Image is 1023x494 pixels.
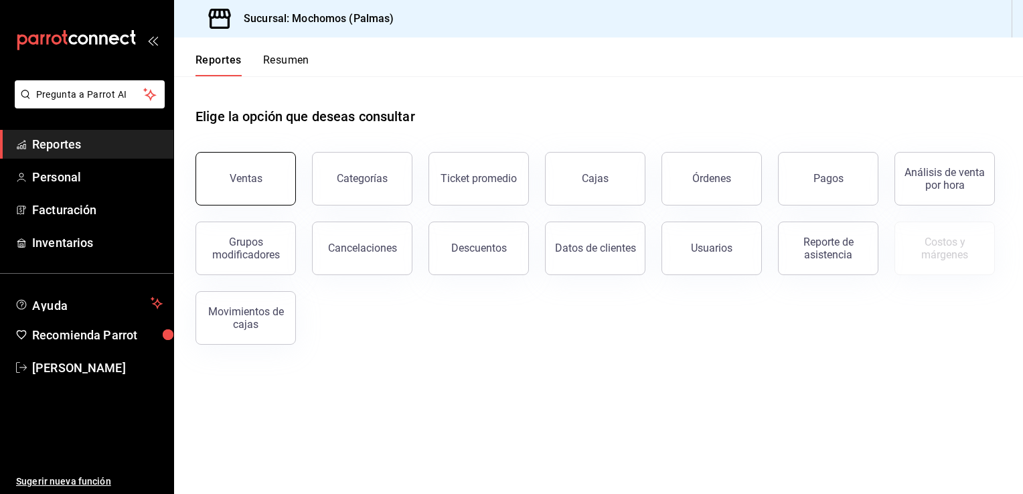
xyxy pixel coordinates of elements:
div: Cajas [582,172,609,185]
div: Reporte de asistencia [787,236,870,261]
span: Pregunta a Parrot AI [36,88,144,102]
div: Datos de clientes [555,242,636,254]
div: Pagos [813,172,844,185]
button: Análisis de venta por hora [894,152,995,205]
span: Sugerir nueva función [16,475,163,489]
div: Categorías [337,172,388,185]
div: Ventas [230,172,262,185]
h1: Elige la opción que deseas consultar [195,106,415,127]
button: Ventas [195,152,296,205]
span: Recomienda Parrot [32,326,163,344]
button: Contrata inventarios para ver este reporte [894,222,995,275]
button: Cancelaciones [312,222,412,275]
button: Ticket promedio [428,152,529,205]
button: Categorías [312,152,412,205]
div: Grupos modificadores [204,236,287,261]
button: Cajas [545,152,645,205]
button: Resumen [263,54,309,76]
button: Pregunta a Parrot AI [15,80,165,108]
div: Cancelaciones [328,242,397,254]
span: Reportes [32,135,163,153]
button: Reportes [195,54,242,76]
button: Descuentos [428,222,529,275]
span: Inventarios [32,234,163,252]
h3: Sucursal: Mochomos (Palmas) [233,11,394,27]
span: Ayuda [32,295,145,311]
span: [PERSON_NAME] [32,359,163,377]
div: Usuarios [691,242,732,254]
button: Datos de clientes [545,222,645,275]
button: Movimientos de cajas [195,291,296,345]
div: Órdenes [692,172,731,185]
button: Pagos [778,152,878,205]
button: Órdenes [661,152,762,205]
button: Grupos modificadores [195,222,296,275]
span: Facturación [32,201,163,219]
div: navigation tabs [195,54,309,76]
div: Análisis de venta por hora [903,166,986,191]
button: Reporte de asistencia [778,222,878,275]
button: open_drawer_menu [147,35,158,46]
div: Ticket promedio [441,172,517,185]
button: Usuarios [661,222,762,275]
div: Descuentos [451,242,507,254]
a: Pregunta a Parrot AI [9,97,165,111]
div: Costos y márgenes [903,236,986,261]
span: Personal [32,168,163,186]
div: Movimientos de cajas [204,305,287,331]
